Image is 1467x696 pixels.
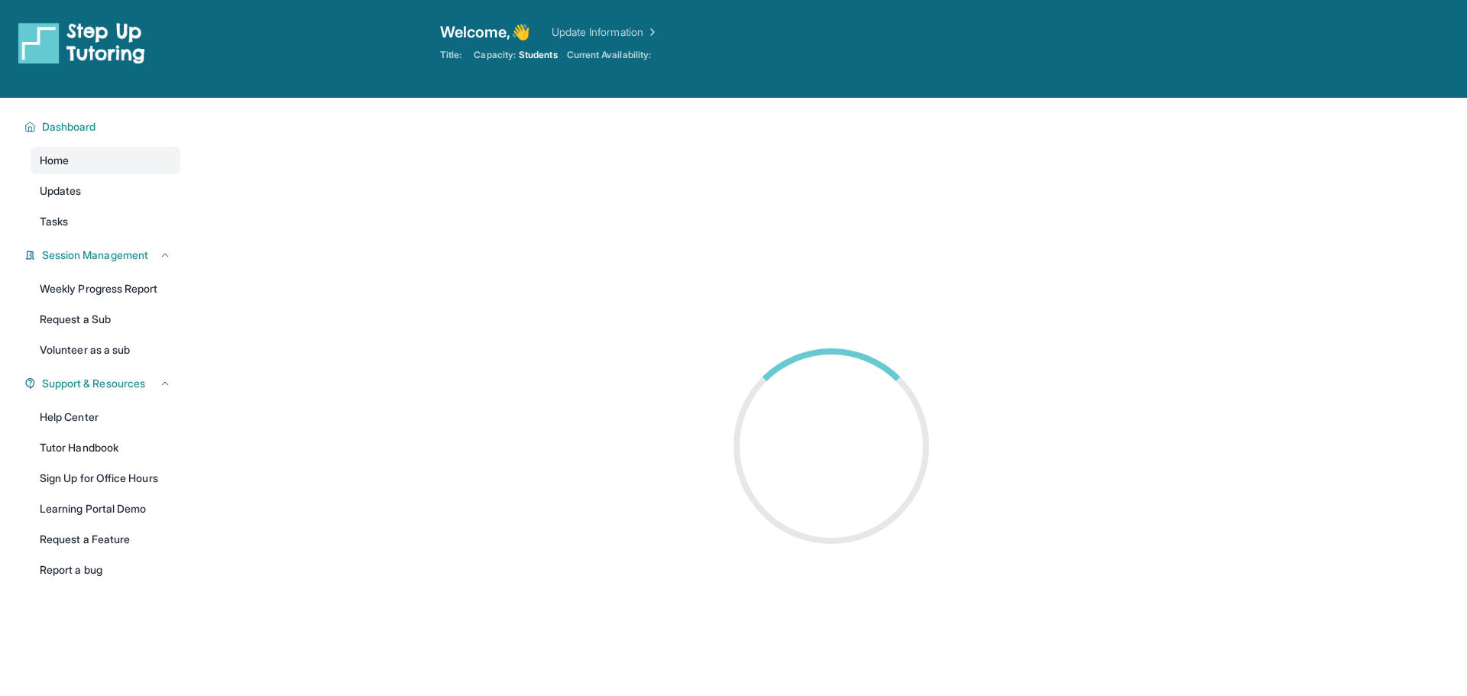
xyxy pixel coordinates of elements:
[31,556,180,584] a: Report a bug
[42,376,145,391] span: Support & Resources
[31,495,180,523] a: Learning Portal Demo
[42,119,96,134] span: Dashboard
[31,336,180,364] a: Volunteer as a sub
[36,376,171,391] button: Support & Resources
[440,49,461,61] span: Title:
[567,49,651,61] span: Current Availability:
[31,434,180,461] a: Tutor Handbook
[31,526,180,553] a: Request a Feature
[31,465,180,492] a: Sign Up for Office Hours
[40,214,68,229] span: Tasks
[31,403,180,431] a: Help Center
[31,177,180,205] a: Updates
[36,248,171,263] button: Session Management
[36,119,171,134] button: Dashboard
[18,21,145,64] img: logo
[31,306,180,333] a: Request a Sub
[31,208,180,235] a: Tasks
[643,24,659,40] img: Chevron Right
[31,147,180,174] a: Home
[474,49,516,61] span: Capacity:
[31,275,180,303] a: Weekly Progress Report
[519,49,558,61] span: Students
[552,24,659,40] a: Update Information
[40,183,82,199] span: Updates
[40,153,69,168] span: Home
[42,248,148,263] span: Session Management
[440,21,530,43] span: Welcome, 👋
